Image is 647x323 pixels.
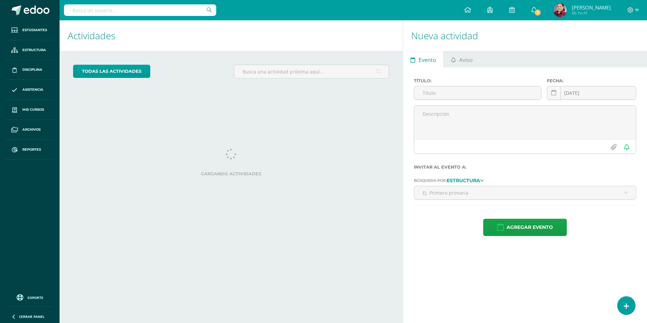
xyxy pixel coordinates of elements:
[572,10,611,16] span: Mi Perfil
[547,86,636,100] input: Fecha de entrega
[553,3,567,17] img: d6b8000caef82a835dfd50702ce5cd6f.png
[5,80,54,100] a: Asistencia
[19,314,45,319] span: Cerrar panel
[5,100,54,120] a: Mis cursos
[447,177,480,184] strong: Estructura
[414,186,636,199] input: Ej. Primero primaria
[447,178,484,182] a: Estructura
[411,20,639,51] h1: Nueva actividad
[5,20,54,40] a: Estudiantes
[414,178,447,183] span: Búsqueda por:
[73,65,150,78] a: todas las Actividades
[22,127,41,132] span: Archivos
[22,67,42,72] span: Disciplina
[414,86,541,100] input: Título
[22,47,46,53] span: Estructura
[5,120,54,140] a: Archivos
[483,219,567,236] button: Agregar evento
[534,9,541,16] span: 7
[572,4,611,11] span: [PERSON_NAME]
[414,165,636,170] label: Invitar al evento a:
[444,51,480,67] a: Aviso
[414,78,541,83] label: Título:
[403,51,443,67] a: Evento
[27,295,43,300] span: Soporte
[64,4,216,16] input: Busca un usuario...
[22,27,47,33] span: Estudiantes
[22,147,41,152] span: Reportes
[73,171,389,176] label: Cargando actividades
[5,40,54,60] a: Estructura
[547,78,636,83] label: Fecha:
[234,65,389,78] input: Busca una actividad próxima aquí...
[68,20,395,51] h1: Actividades
[419,52,436,68] span: Evento
[22,107,44,112] span: Mis cursos
[459,52,473,68] span: Aviso
[8,293,51,302] a: Soporte
[5,140,54,160] a: Reportes
[507,219,553,236] span: Agregar evento
[5,60,54,80] a: Disciplina
[22,87,43,92] span: Asistencia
